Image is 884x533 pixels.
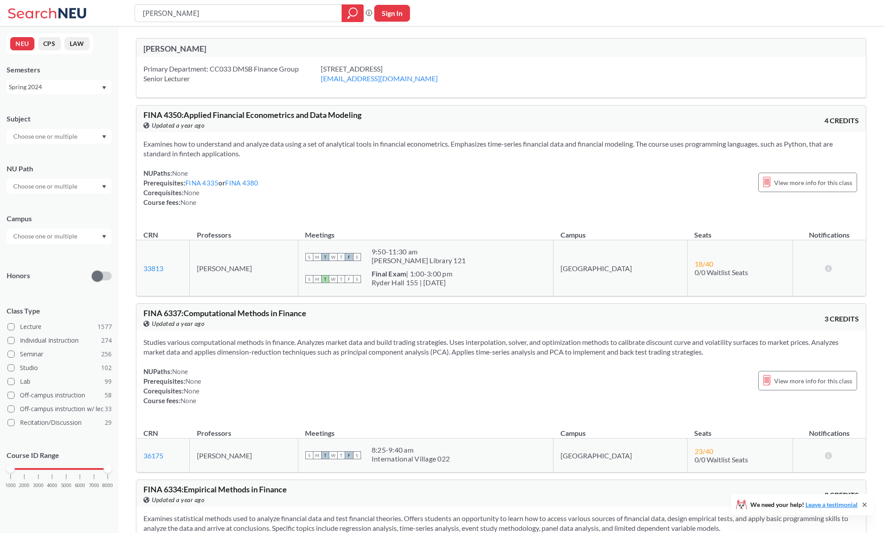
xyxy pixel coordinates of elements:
button: CPS [38,37,61,50]
span: M [313,253,321,261]
div: NU Path [7,164,112,174]
a: 36175 [143,451,163,460]
span: T [337,275,345,283]
div: magnifying glass [342,4,364,22]
div: CRN [143,428,158,438]
span: 4 CREDITS [824,116,859,125]
div: Primary Department: CC033 DMSB Finance Group Senior Lecturer [143,64,321,83]
div: 8:25 - 9:40 am [372,446,450,454]
div: Campus [7,214,112,223]
th: Seats [687,420,793,438]
p: Honors [7,271,30,281]
span: S [305,275,313,283]
label: Off-campus instruction w/ lec [8,403,112,415]
div: International Village 022 [372,454,450,463]
span: 58 [105,390,112,400]
span: View more info for this class [774,177,852,188]
span: Examines how to understand and analyze data using a set of analytical tools in financial economet... [143,140,833,158]
div: 9:50 - 11:30 am [372,247,466,256]
div: Subject [7,114,112,124]
div: Semesters [7,65,112,75]
a: Leave a testimonial [805,501,858,508]
span: 1000 [5,483,16,488]
span: Class Type [7,306,112,316]
div: NUPaths: Prerequisites: or Corequisites: Course fees: [143,168,259,207]
th: Campus [553,420,687,438]
span: F [345,451,353,459]
span: 256 [101,349,112,359]
div: [PERSON_NAME] [143,44,501,53]
svg: Dropdown arrow [102,135,106,139]
th: Professors [190,420,298,438]
a: FINA 4335 [185,179,218,187]
span: S [353,275,361,283]
label: Seminar [8,348,112,360]
label: Lab [8,376,112,387]
span: T [337,253,345,261]
div: Spring 2024Dropdown arrow [7,80,112,94]
span: 2000 [19,483,30,488]
td: [PERSON_NAME] [190,240,298,296]
svg: magnifying glass [347,7,358,19]
span: FINA 4350 : Applied Financial Econometrics and Data Modeling [143,110,361,120]
span: T [337,451,345,459]
span: 29 [105,418,112,427]
input: Class, professor, course number, "phrase" [142,6,335,21]
span: 102 [101,363,112,373]
div: Spring 2024 [9,82,101,92]
span: 5000 [61,483,71,488]
span: 0/0 Waitlist Seats [695,455,748,464]
div: Dropdown arrow [7,129,112,144]
span: View more info for this class [774,375,852,386]
span: 18 / 40 [695,260,713,268]
span: 8000 [102,483,113,488]
span: T [321,451,329,459]
span: S [305,451,313,459]
th: Seats [687,221,793,240]
span: None [185,377,201,385]
span: 33 [105,404,112,414]
span: 7000 [89,483,99,488]
span: W [329,275,337,283]
div: Dropdown arrow [7,229,112,244]
span: S [305,253,313,261]
th: Professors [190,221,298,240]
span: 0/0 Waitlist Seats [695,268,748,276]
span: None [172,367,188,375]
label: Studio [8,362,112,374]
div: NUPaths: Prerequisites: Corequisites: Course fees: [143,367,201,405]
button: Sign In [374,5,410,22]
td: [PERSON_NAME] [190,438,298,473]
span: F [345,275,353,283]
span: 4000 [47,483,57,488]
div: Ryder Hall 155 | [DATE] [372,278,452,287]
th: Meetings [298,420,553,438]
svg: Dropdown arrow [102,185,106,189]
td: [GEOGRAPHIC_DATA] [553,438,687,473]
label: Individual Instruction [8,335,112,346]
span: W [329,253,337,261]
div: [STREET_ADDRESS] [321,64,460,83]
span: 3000 [33,483,44,488]
td: [GEOGRAPHIC_DATA] [553,240,687,296]
span: None [181,397,196,404]
input: Choose one or multiple [9,181,83,192]
span: Updated a year ago [152,121,204,130]
a: 33813 [143,264,163,272]
span: Examines statistical methods used to analyze financial data and test financial theories. Offers s... [143,514,848,532]
div: CRN [143,230,158,240]
span: Updated a year ago [152,495,204,505]
div: | 1:00-3:00 pm [372,269,452,278]
div: Dropdown arrow [7,179,112,194]
span: 99 [105,377,112,386]
button: LAW [64,37,90,50]
span: We need your help! [750,502,858,508]
span: 274 [101,336,112,345]
span: M [313,451,321,459]
label: Recitation/Discussion [8,417,112,428]
span: Updated a year ago [152,319,204,329]
span: 1577 [98,322,112,332]
span: T [321,253,329,261]
a: [EMAIL_ADDRESS][DOMAIN_NAME] [321,74,438,83]
th: Meetings [298,221,553,240]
